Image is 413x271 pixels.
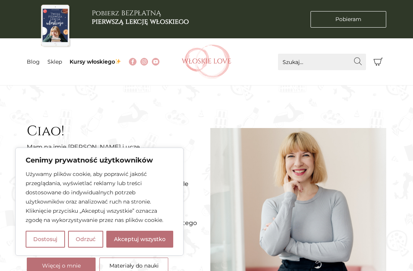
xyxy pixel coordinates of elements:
a: Pobieram [311,11,386,28]
button: Koszyk [370,54,386,70]
img: Włoskielove [182,44,231,79]
h2: Ciao! [27,123,203,140]
img: ✨ [115,59,121,64]
p: Używamy plików cookie, aby poprawić jakość przeglądania, wyświetlać reklamy lub treści dostosowan... [26,169,173,225]
span: Pobieram [335,15,361,23]
button: Akceptuj wszystko [106,231,173,248]
a: Blog [27,58,40,65]
p: Mam na imię [PERSON_NAME] i uczę [DEMOGRAPHIC_DATA] w praktyce i bez cenzury. Pomogę Ci, jeśli ch... [27,143,203,198]
b: pierwszą lekcję włoskiego [92,17,189,26]
button: Dostosuj [26,231,65,248]
a: Sklep [47,58,62,65]
input: Szukaj... [278,54,366,70]
a: Kursy włoskiego [70,58,121,65]
p: Cenimy prywatność użytkowników [26,156,173,165]
h3: Pobierz BEZPŁATNĄ [92,9,189,26]
button: Odrzuć [68,231,103,248]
